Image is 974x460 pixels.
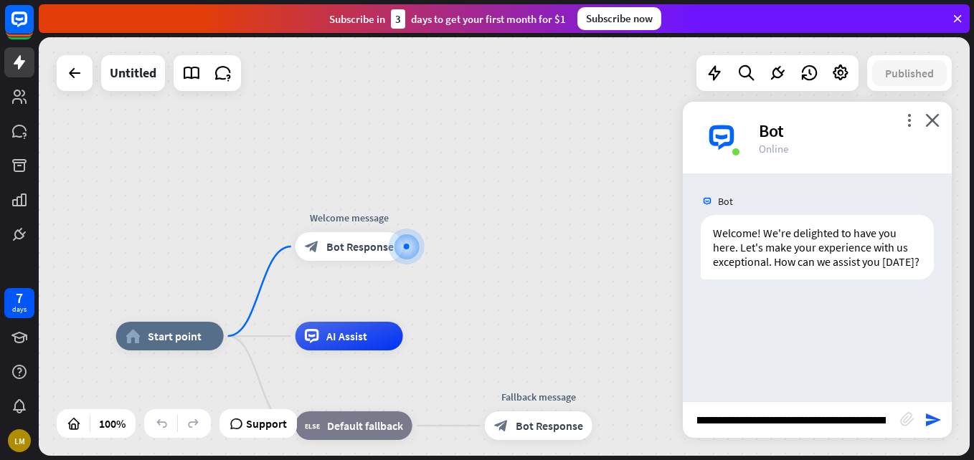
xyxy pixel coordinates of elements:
[110,55,156,91] div: Untitled
[246,412,287,435] span: Support
[577,7,661,30] div: Subscribe now
[285,211,414,225] div: Welcome message
[925,113,940,127] i: close
[16,292,23,305] div: 7
[305,418,320,433] i: block_fallback
[4,288,34,318] a: 7 days
[902,113,916,127] i: more_vert
[900,412,914,426] i: block_attachment
[718,195,733,208] span: Bot
[494,418,509,433] i: block_bot_response
[11,6,55,49] button: Open LiveChat chat widget
[759,120,935,142] div: Bot
[329,9,566,29] div: Subscribe in days to get your first month for $1
[516,418,583,433] span: Bot Response
[148,329,202,343] span: Start point
[126,329,141,343] i: home_2
[391,9,405,29] div: 3
[327,418,403,433] span: Default fallback
[95,412,130,435] div: 100%
[8,429,31,452] div: LM
[701,215,934,279] div: Welcome! We're delighted to have you here. Let's make your experience with us exceptional. How ca...
[305,239,319,254] i: block_bot_response
[326,239,394,254] span: Bot Response
[872,60,947,86] button: Published
[759,142,935,155] div: Online
[925,411,942,428] i: send
[12,305,27,315] div: days
[326,329,367,343] span: AI Assist
[474,390,603,404] div: Fallback message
